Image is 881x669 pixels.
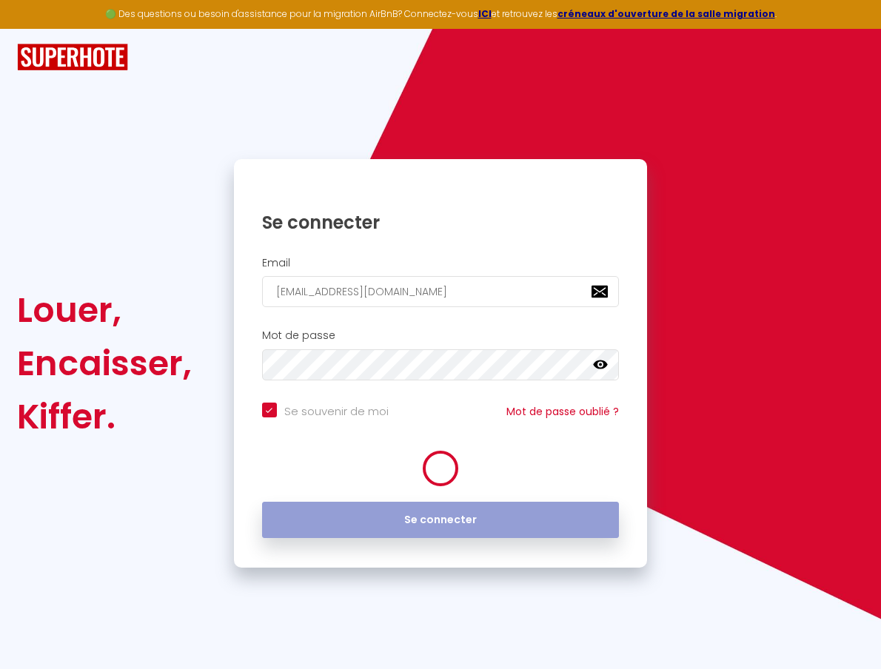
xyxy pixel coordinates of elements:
h2: Email [262,257,620,269]
div: Encaisser, [17,337,192,390]
a: ICI [478,7,492,20]
a: créneaux d'ouverture de la salle migration [557,7,775,20]
div: Kiffer. [17,390,192,443]
h1: Se connecter [262,211,620,234]
a: Mot de passe oublié ? [506,404,619,419]
div: Louer, [17,283,192,337]
input: Ton Email [262,276,620,307]
h2: Mot de passe [262,329,620,342]
img: SuperHote logo [17,44,128,71]
button: Se connecter [262,502,620,539]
